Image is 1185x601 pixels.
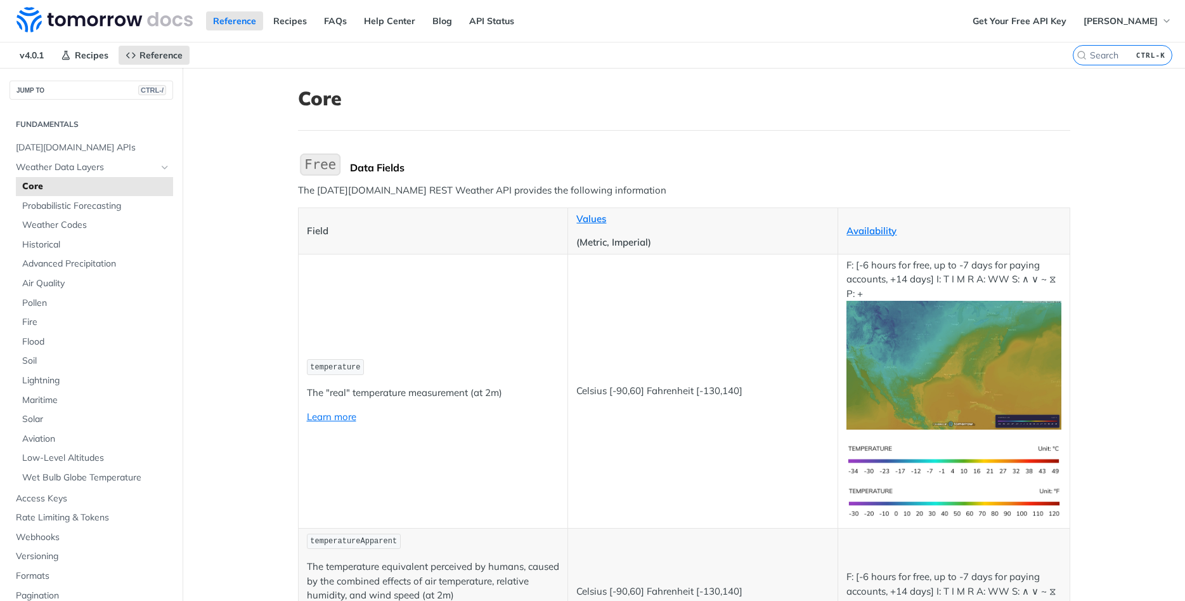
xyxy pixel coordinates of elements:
[310,363,360,372] span: temperature
[16,274,173,293] a: Air Quality
[16,142,170,154] span: [DATE][DOMAIN_NAME] APIs
[16,492,170,505] span: Access Keys
[10,547,173,566] a: Versioning
[16,161,157,174] span: Weather Data Layers
[22,355,170,367] span: Soil
[307,411,356,423] a: Learn more
[22,219,170,232] span: Weather Codes
[1077,11,1179,30] button: [PERSON_NAME]
[75,50,108,61] span: Recipes
[16,512,170,524] span: Rate Limiting & Tokens
[160,162,170,173] button: Hide subpages for Weather Data Layers
[16,410,173,429] a: Solar
[22,277,170,290] span: Air Quality
[22,374,170,387] span: Lightning
[22,472,170,484] span: Wet Bulb Globe Temperature
[576,213,606,225] a: Values
[10,528,173,547] a: Webhooks
[16,449,173,468] a: Low-Level Altitudes
[307,386,560,400] p: The "real" temperature measurement (at 2m)
[317,11,354,30] a: FAQs
[22,258,170,270] span: Advanced Precipitation
[10,81,173,100] button: JUMP TOCTRL-/
[22,180,170,193] span: Core
[16,177,173,196] a: Core
[16,550,170,563] span: Versioning
[22,452,170,465] span: Low-Level Altitudes
[1077,50,1087,60] svg: Search
[16,391,173,410] a: Maritime
[298,87,1070,110] h1: Core
[266,11,314,30] a: Recipes
[10,138,173,157] a: [DATE][DOMAIN_NAME] APIs
[846,225,897,237] a: Availability
[16,371,173,390] a: Lightning
[16,313,173,332] a: Fire
[16,352,173,371] a: Soil
[1133,49,1169,62] kbd: CTRL-K
[22,336,170,348] span: Flood
[846,496,1061,508] span: Expand image
[22,413,170,426] span: Solar
[576,235,829,250] p: (Metric, Imperial)
[350,161,1070,174] div: Data Fields
[22,394,170,407] span: Maritime
[10,158,173,177] a: Weather Data LayersHide subpages for Weather Data Layers
[357,11,422,30] a: Help Center
[16,468,173,487] a: Wet Bulb Globe Temperature
[576,384,829,399] p: Celsius [-90,60] Fahrenheit [-130,140]
[16,531,170,544] span: Webhooks
[16,333,173,352] a: Flood
[966,11,1073,30] a: Get Your Free API Key
[846,258,1061,430] p: F: [-6 hours for free, up to -7 days for paying accounts, +14 days] I: T I M R A: WW S: ∧ ∨ ~ ⧖ P: +
[22,433,170,446] span: Aviation
[54,46,115,65] a: Recipes
[139,50,183,61] span: Reference
[16,197,173,216] a: Probabilistic Forecasting
[16,430,173,449] a: Aviation
[425,11,459,30] a: Blog
[1084,15,1158,27] span: [PERSON_NAME]
[462,11,521,30] a: API Status
[138,85,166,95] span: CTRL-/
[16,254,173,274] a: Advanced Precipitation
[13,46,51,65] span: v4.0.1
[16,7,193,32] img: Tomorrow.io Weather API Docs
[16,294,173,313] a: Pollen
[22,200,170,213] span: Probabilistic Forecasting
[310,537,397,546] span: temperatureApparent
[16,235,173,254] a: Historical
[298,183,1070,198] p: The [DATE][DOMAIN_NAME] REST Weather API provides the following information
[22,316,170,329] span: Fire
[119,46,190,65] a: Reference
[10,508,173,527] a: Rate Limiting & Tokens
[846,359,1061,371] span: Expand image
[846,453,1061,465] span: Expand image
[576,584,829,599] p: Celsius [-90,60] Fahrenheit [-130,140]
[307,224,560,239] p: Field
[22,297,170,310] span: Pollen
[22,239,170,251] span: Historical
[10,567,173,586] a: Formats
[206,11,263,30] a: Reference
[16,216,173,235] a: Weather Codes
[16,570,170,583] span: Formats
[10,489,173,508] a: Access Keys
[10,119,173,130] h2: Fundamentals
